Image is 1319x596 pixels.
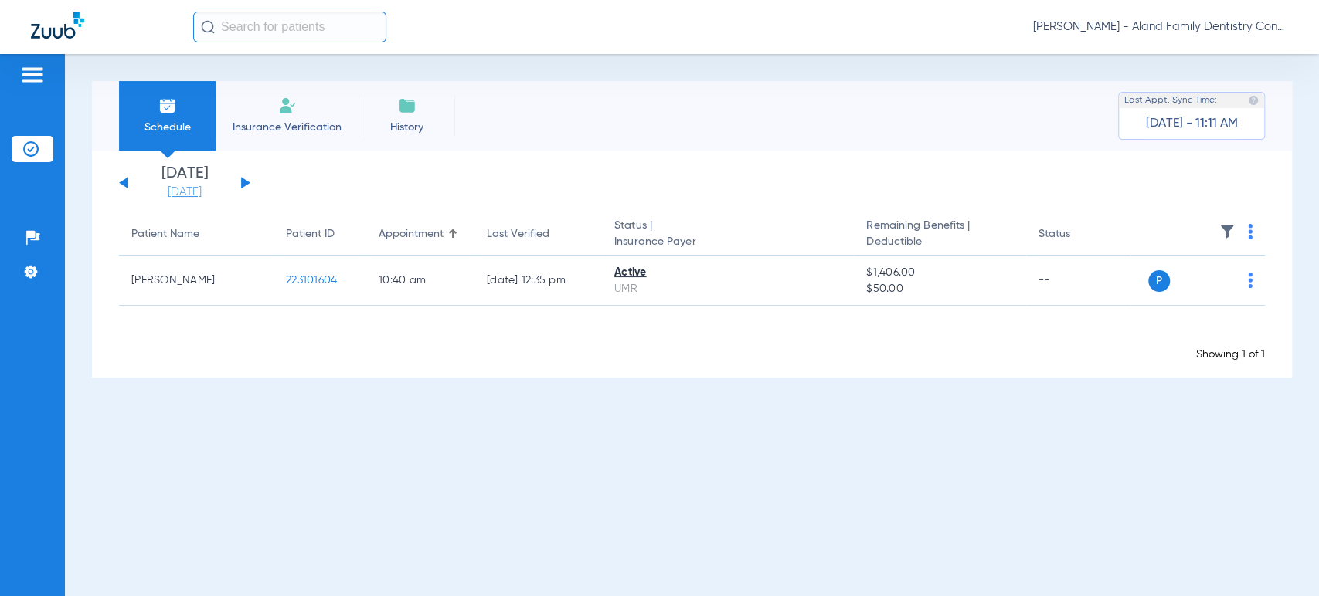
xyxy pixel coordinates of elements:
[1026,256,1130,306] td: --
[1248,224,1253,239] img: group-dot-blue.svg
[614,265,841,281] div: Active
[866,234,1013,250] span: Deductible
[227,120,347,135] span: Insurance Verification
[1148,270,1170,292] span: P
[201,20,215,34] img: Search Icon
[366,256,474,306] td: 10:40 AM
[1124,93,1217,108] span: Last Appt. Sync Time:
[1248,273,1253,288] img: group-dot-blue.svg
[1196,349,1265,360] span: Showing 1 of 1
[1242,522,1319,596] iframe: Chat Widget
[131,226,261,242] div: Patient Name
[487,226,590,242] div: Last Verified
[119,256,274,306] td: [PERSON_NAME]
[474,256,602,306] td: [DATE] 12:35 PM
[614,281,841,297] div: UMR
[1026,213,1130,256] th: Status
[487,226,549,242] div: Last Verified
[866,265,1013,281] span: $1,406.00
[138,185,231,200] a: [DATE]
[1146,116,1238,131] span: [DATE] - 11:11 AM
[1248,95,1259,106] img: last sync help info
[614,234,841,250] span: Insurance Payer
[131,120,204,135] span: Schedule
[158,97,177,115] img: Schedule
[138,166,231,200] li: [DATE]
[286,226,354,242] div: Patient ID
[131,226,199,242] div: Patient Name
[854,213,1025,256] th: Remaining Benefits |
[370,120,444,135] span: History
[286,226,335,242] div: Patient ID
[1219,224,1235,239] img: filter.svg
[379,226,444,242] div: Appointment
[379,226,462,242] div: Appointment
[20,66,45,84] img: hamburger-icon
[866,281,1013,297] span: $50.00
[193,12,386,42] input: Search for patients
[286,275,337,286] span: 223101604
[602,213,854,256] th: Status |
[398,97,416,115] img: History
[1033,19,1288,35] span: [PERSON_NAME] - Aland Family Dentistry Continental
[31,12,84,39] img: Zuub Logo
[278,97,297,115] img: Manual Insurance Verification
